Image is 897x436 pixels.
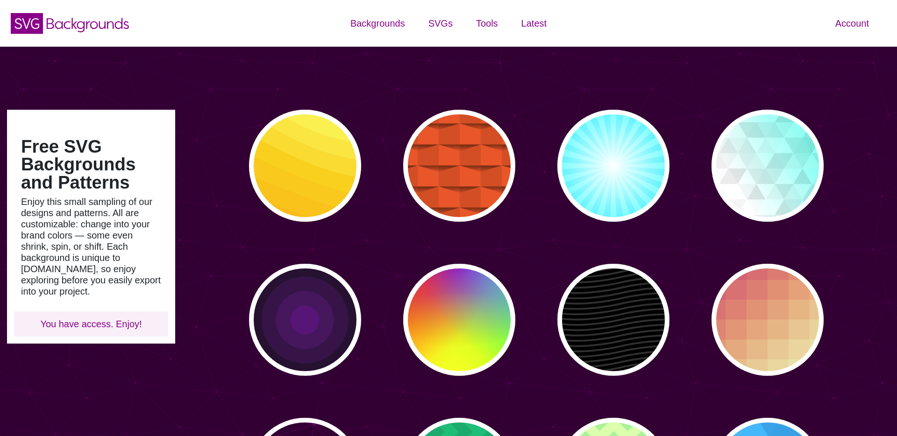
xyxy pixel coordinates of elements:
[417,9,464,37] a: SVGs
[339,9,417,37] a: Backgrounds
[21,318,161,330] p: You have access. Enjoy!
[21,138,161,191] h1: Free SVG Backgrounds and Patterns
[510,9,558,37] a: Latest
[712,110,824,222] button: repeating triangle pattern over sky blue gradient
[557,110,669,222] button: Winter sky blue sunburst background vector
[403,264,515,376] button: rainbow conic mesh gradient background
[403,110,515,222] button: orange repeating pattern of alternating raised tiles
[712,264,824,376] button: grid of squares pink blending into yellow
[464,9,510,37] a: Tools
[21,196,161,297] p: Enjoy this small sampling of our designs and patterns. All are customizable: change into your bra...
[824,9,881,37] a: Account
[249,264,361,376] button: purple target circles
[249,110,361,222] button: Layers of light yellow fading into a darker yellow background thumb
[557,264,669,376] button: black subtle curvy striped background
